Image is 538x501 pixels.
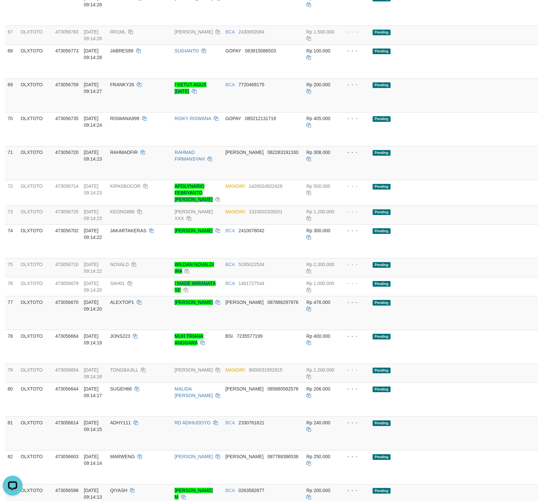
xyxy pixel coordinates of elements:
[55,209,79,214] span: 473056725
[373,228,391,234] span: Pending
[225,116,241,121] span: GOPAY
[55,367,79,373] span: 473056654
[175,183,213,202] a: APOLYNARIO FEBRYANTO [PERSON_NAME]
[342,29,367,35] div: - - -
[175,386,213,398] a: MALIDA [PERSON_NAME]
[373,209,391,215] span: Pending
[306,454,330,459] span: Rp 250.000
[110,454,135,459] span: MARWENG
[110,116,139,121] span: RISWANA999
[175,29,213,35] a: [PERSON_NAME]
[225,367,245,373] span: MANDIRI
[175,281,216,293] a: I MADE WIRANATA SE
[110,150,138,155] span: RAHMADFIR
[55,454,79,459] span: 473056603
[18,224,52,258] td: OLXTOTO
[110,300,134,305] span: ALEXTOP1
[225,29,235,35] span: BCA
[306,488,330,493] span: Rp 200.000
[18,416,52,450] td: OLXTOTO
[18,205,52,224] td: OLXTOTO
[373,184,391,189] span: Pending
[342,419,367,426] div: - - -
[373,300,391,306] span: Pending
[5,296,18,330] td: 77
[5,383,18,416] td: 80
[3,3,23,23] button: Open LiveChat chat widget
[342,81,367,88] div: - - -
[5,364,18,383] td: 79
[18,450,52,484] td: OLXTOTO
[175,300,213,305] a: [PERSON_NAME]
[18,112,52,146] td: OLXTOTO
[110,183,141,189] span: KIPASBOCOR
[18,296,52,330] td: OLXTOTO
[225,209,245,214] span: MANDIRI
[5,450,18,484] td: 82
[55,300,79,305] span: 473056670
[110,209,135,214] span: KEONG888
[18,364,52,383] td: OLXTOTO
[110,48,133,53] span: JABRES89
[306,116,330,121] span: Rp 405.000
[84,228,102,240] span: [DATE] 09:14:22
[373,387,391,392] span: Pending
[225,150,264,155] span: [PERSON_NAME]
[175,116,211,121] a: RISKY RISWANA
[373,420,391,426] span: Pending
[268,300,298,305] span: Copy 087886297976 to clipboard
[225,488,235,493] span: BCA
[306,386,330,392] span: Rp 206.000
[306,281,334,286] span: Rp 1.000.000
[84,333,102,345] span: [DATE] 09:14:19
[18,146,52,180] td: OLXTOTO
[84,367,102,379] span: [DATE] 09:14:18
[306,262,334,267] span: Rp 2.300.000
[225,281,235,286] span: BCA
[55,29,79,35] span: 473056783
[268,386,298,392] span: Copy 085880582578 to clipboard
[175,48,199,53] a: SUGIANTO
[249,183,282,189] span: Copy 1420024922428 to clipboard
[342,115,367,122] div: - - -
[175,488,213,500] a: [PERSON_NAME] M
[110,386,132,392] span: SUGEH66
[373,30,391,35] span: Pending
[5,180,18,205] td: 72
[306,209,334,214] span: Rp 1.200.000
[110,82,134,87] span: FRANKY26
[84,116,102,128] span: [DATE] 09:14:24
[55,262,79,267] span: 473056710
[55,333,79,339] span: 473056664
[239,262,265,267] span: Copy 5265022534 to clipboard
[306,183,330,189] span: Rp 500.000
[245,116,276,121] span: Copy 085212131719 to clipboard
[342,333,367,339] div: - - -
[225,386,264,392] span: [PERSON_NAME]
[249,367,282,373] span: Copy 9000031952915 to clipboard
[84,300,102,312] span: [DATE] 09:14:20
[342,47,367,54] div: - - -
[268,150,298,155] span: Copy 082283191330 to clipboard
[306,300,330,305] span: Rp 476.000
[5,146,18,180] td: 71
[306,150,330,155] span: Rp 308.000
[5,330,18,364] td: 78
[84,209,102,221] span: [DATE] 09:14:23
[175,420,210,425] a: RD ADIHUDOYO
[237,333,263,339] span: Copy 7235577199 to clipboard
[84,488,102,500] span: [DATE] 09:14:13
[84,454,102,466] span: [DATE] 09:14:14
[175,333,203,345] a: MUH TRIANA ANGGARA
[175,454,213,459] a: [PERSON_NAME]
[245,48,276,53] span: Copy 083815086503 to clipboard
[84,150,102,162] span: [DATE] 09:14:23
[55,82,79,87] span: 473056759
[306,367,334,373] span: Rp 1.200.000
[55,386,79,392] span: 473056644
[225,300,264,305] span: [PERSON_NAME]
[110,333,130,339] span: JONS223
[373,48,391,54] span: Pending
[342,453,367,460] div: - - -
[18,258,52,277] td: OLXTOTO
